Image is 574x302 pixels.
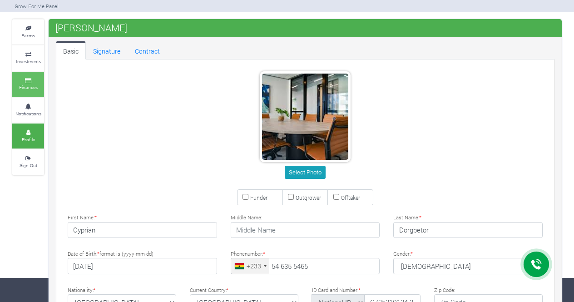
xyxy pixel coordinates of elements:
[12,149,44,174] a: Sign Out
[68,258,217,274] input: Type Date of Birth (YYYY-MM-DD)
[231,214,262,222] label: Middle Name:
[12,72,44,97] a: Finances
[296,194,321,201] small: Outgrower
[393,222,543,238] input: Last Name
[22,136,35,143] small: Profile
[128,41,167,59] a: Contract
[393,250,413,258] label: Gender:
[16,58,41,64] small: Investments
[288,194,294,200] input: Outgrower
[12,98,44,123] a: Notifications
[190,287,229,294] label: Current Country:
[15,110,41,117] small: Notifications
[393,214,421,222] label: Last Name:
[285,166,325,179] button: Select Photo
[12,124,44,149] a: Profile
[434,287,455,294] label: Zip Code:
[250,194,267,201] small: Funder
[231,258,269,274] div: Ghana (Gaana): +233
[312,287,361,294] label: ID Card and Number:
[68,287,96,294] label: Nationality:
[242,194,248,200] input: Funder
[12,45,44,70] a: Investments
[231,222,380,238] input: Middle Name
[86,41,128,59] a: Signature
[20,162,37,168] small: Sign Out
[21,32,35,39] small: Farms
[15,3,59,10] small: Grow For Me Panel
[12,20,44,45] a: Farms
[341,194,360,201] small: Offtaker
[68,222,217,238] input: First Name
[333,194,339,200] input: Offtaker
[68,214,97,222] label: First Name:
[68,250,153,258] label: Date of Birth: format is (yyyy-mm-dd)
[56,41,86,59] a: Basic
[231,258,380,274] input: Phone Number
[231,250,265,258] label: Phonenumber:
[53,19,129,37] span: [PERSON_NAME]
[247,261,261,271] div: +233
[19,84,38,90] small: Finances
